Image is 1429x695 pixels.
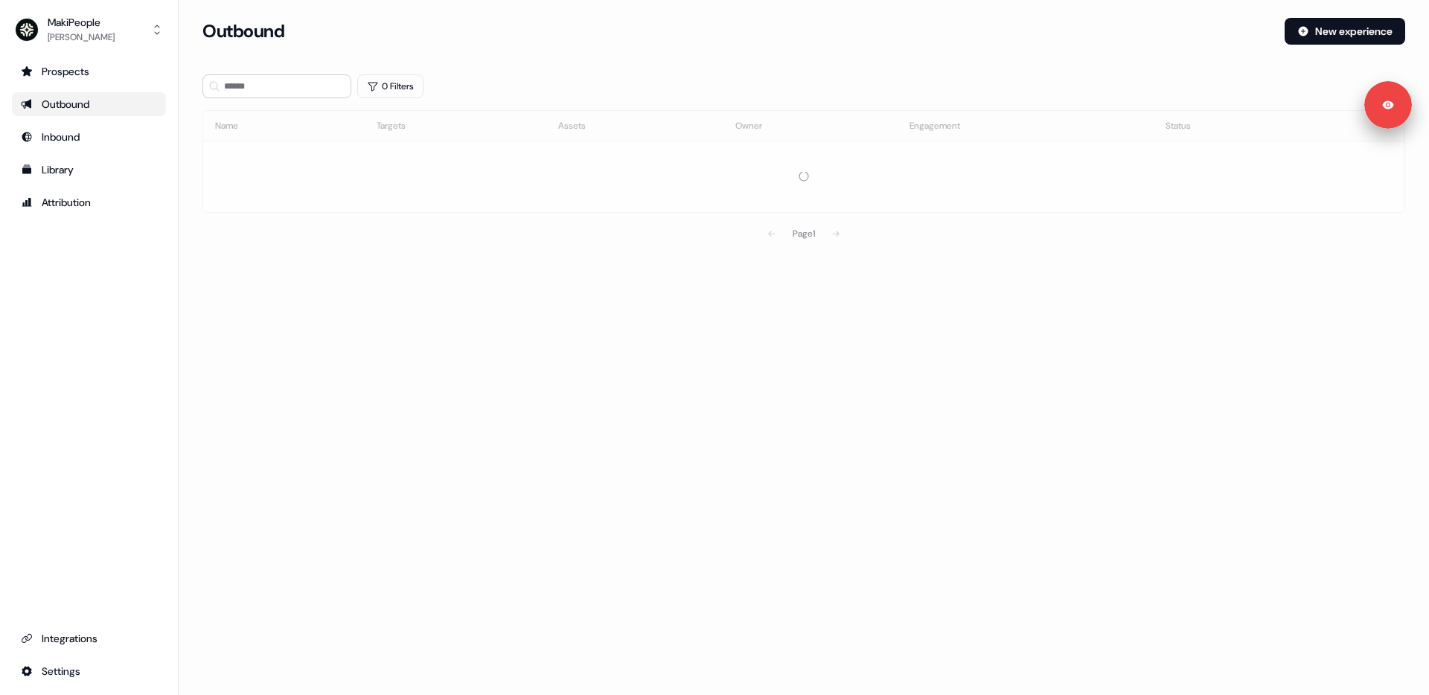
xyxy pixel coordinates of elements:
[12,190,166,214] a: Go to attribution
[48,30,115,45] div: [PERSON_NAME]
[21,64,157,79] div: Prospects
[48,15,115,30] div: MakiPeople
[12,60,166,83] a: Go to prospects
[1285,18,1405,45] button: New experience
[21,129,157,144] div: Inbound
[21,664,157,679] div: Settings
[21,162,157,177] div: Library
[12,659,166,683] a: Go to integrations
[357,74,423,98] button: 0 Filters
[12,158,166,182] a: Go to templates
[21,195,157,210] div: Attribution
[12,92,166,116] a: Go to outbound experience
[21,97,157,112] div: Outbound
[12,12,166,48] button: MakiPeople[PERSON_NAME]
[12,125,166,149] a: Go to Inbound
[12,627,166,650] a: Go to integrations
[202,20,284,42] h3: Outbound
[21,631,157,646] div: Integrations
